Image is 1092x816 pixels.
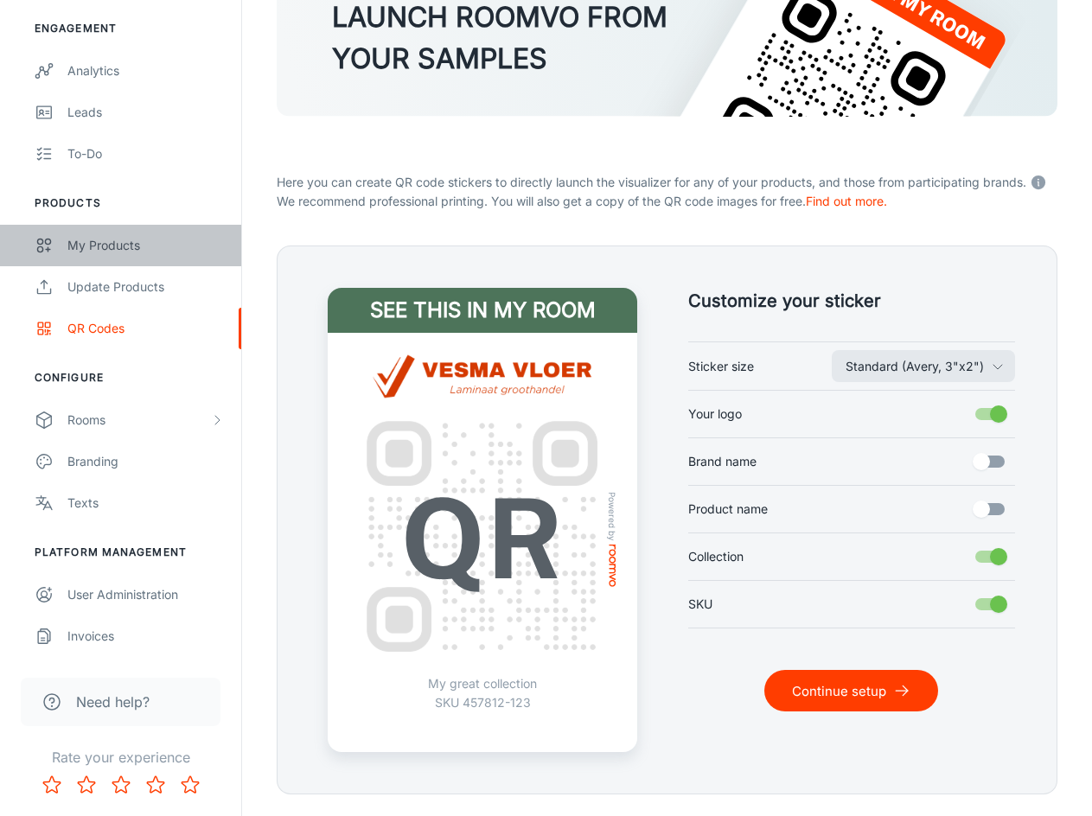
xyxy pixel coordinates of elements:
font: My Products [67,238,140,252]
font: Rooms [67,412,105,427]
font: Analytics [67,63,119,78]
font: Leads [67,105,102,119]
button: Continue setup [764,670,938,711]
font: Products [35,196,101,209]
font: Texts [67,495,99,510]
font: Powered by [608,492,618,541]
font: Sticker size [688,359,754,373]
font: Product name [688,501,768,516]
button: Rate 4 star [138,768,173,802]
font: Branding [67,454,118,469]
button: Sticker size [832,350,1015,382]
img: roomvo [610,545,616,587]
font: YOUR SAMPLES [332,41,547,75]
img: QR Code Example [348,403,616,671]
font: Engagement [35,22,117,35]
font: Collection [688,549,744,564]
font: SKU 457812-123 [435,695,531,710]
font: SKU [688,596,712,611]
font: Update Products [67,279,164,294]
font: Brand name [688,454,757,469]
button: Rate 5 star [173,768,208,802]
button: Rate 3 star [104,768,138,802]
font: We recommend professional printing. You will also get a copy of the QR code images for free. [277,194,806,208]
button: Rate 2 star [69,768,104,802]
font: User Administration [67,587,178,602]
font: Standard (Avery, 3"x2") [846,359,984,373]
font: To-do [67,146,102,161]
font: Your logo [688,406,742,421]
font: Rate your experience [52,749,190,766]
a: Find out more. [806,194,887,208]
font: Invoices [67,628,114,643]
font: My great collection [428,676,537,691]
font: Platform Management [35,545,187,558]
font: Customize your sticker [688,290,881,311]
img: Vesma Floor [372,354,593,399]
font: Configure [35,371,104,384]
font: Here you can create QR code stickers to directly launch the visualizer for any of your products, ... [277,175,1026,189]
font: See this in my room [370,297,596,322]
font: Continue setup [792,683,886,699]
font: Need help? [76,693,150,711]
font: QR Codes [67,321,125,335]
button: Rate 1 star [35,768,69,802]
